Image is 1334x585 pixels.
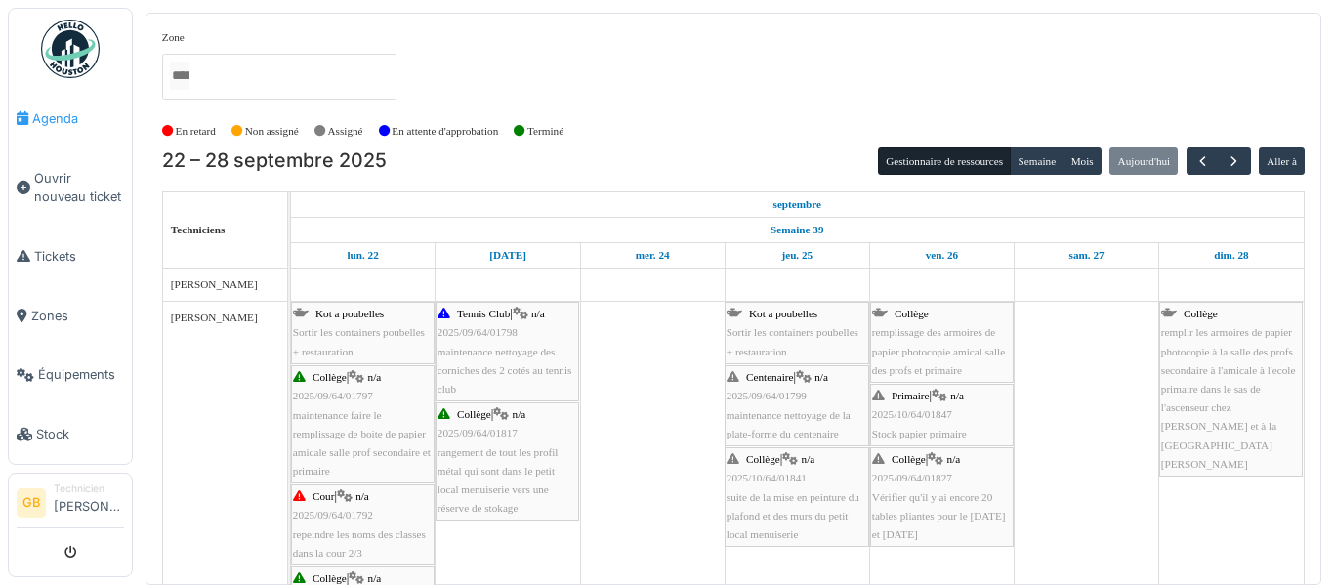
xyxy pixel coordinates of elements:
span: n/a [368,371,382,383]
span: Centenaire [746,371,793,383]
a: 25 septembre 2025 [776,243,817,268]
span: Collège [313,572,347,584]
span: Collège [892,453,926,465]
div: | [727,450,867,544]
span: maintenance nettoyage des corniches des 2 cotés au tennis club [438,346,572,395]
a: Agenda [9,89,132,148]
span: n/a [950,390,964,401]
span: n/a [814,371,828,383]
label: En attente d'approbation [392,123,498,140]
span: remplissage des armoires de papier photocopie amical salle des profs et primaire [872,326,1005,375]
span: 2025/09/64/01798 [438,326,518,338]
a: 22 septembre 2025 [769,192,827,217]
span: Tickets [34,247,124,266]
span: Agenda [32,109,124,128]
span: Stock papier primaire [872,428,967,439]
span: 2025/09/64/01817 [438,427,518,439]
div: | [727,368,867,443]
span: maintenance nettoyage de la plate-forme du centenaire [727,409,851,439]
span: 2025/09/64/01799 [727,390,807,401]
button: Gestionnaire de ressources [878,147,1011,175]
span: 2025/10/64/01847 [872,408,952,420]
button: Précédent [1187,147,1219,176]
label: Non assigné [245,123,299,140]
button: Suivant [1218,147,1250,176]
span: n/a [947,453,961,465]
span: rangement de tout les profil métal qui sont dans le petit local menuiserie vers une réserve de st... [438,446,559,515]
div: Technicien [54,481,124,496]
a: 28 septembre 2025 [1209,243,1253,268]
span: n/a [802,453,815,465]
a: Tickets [9,227,132,286]
div: | [438,405,577,518]
span: Tennis Club [457,308,510,319]
span: Cour [313,490,334,502]
span: 2025/09/64/01792 [293,509,373,521]
a: 27 septembre 2025 [1064,243,1109,268]
a: Ouvrir nouveau ticket [9,148,132,227]
a: 26 septembre 2025 [921,243,964,268]
span: 2025/10/64/01841 [727,472,807,483]
div: | [872,387,1012,443]
span: n/a [513,408,526,420]
div: | [293,368,433,481]
span: Collège [313,371,347,383]
a: Stock [9,404,132,464]
div: | [872,450,1012,544]
a: 24 septembre 2025 [631,243,675,268]
button: Mois [1063,147,1102,175]
li: GB [17,488,46,518]
label: En retard [176,123,216,140]
a: Semaine 39 [766,218,828,242]
div: | [438,305,577,398]
span: Techniciens [171,224,226,235]
button: Aujourd'hui [1109,147,1178,175]
span: n/a [355,490,369,502]
a: Zones [9,286,132,346]
span: Stock [36,425,124,443]
span: n/a [531,308,545,319]
label: Terminé [527,123,563,140]
span: remplir les armoires de papier photocopie à la salle des profs secondaire à l'amicale à l'ecole p... [1161,326,1296,469]
label: Zone [162,29,185,46]
label: Assigné [328,123,363,140]
span: maintenance faire le remplissage de boite de papier amicale salle prof secondaire et primaire [293,409,431,478]
span: n/a [368,572,382,584]
span: Kot a poubelles [749,308,817,319]
span: Primaire [892,390,930,401]
a: Équipements [9,346,132,405]
a: 22 septembre 2025 [342,243,383,268]
span: 2025/09/64/01827 [872,472,952,483]
button: Aller à [1259,147,1305,175]
span: suite de la mise en peinture du plafond et des murs du petit local menuiserie [727,491,859,540]
a: GB Technicien[PERSON_NAME] [17,481,124,528]
span: Vérifier qu'il y ai encore 20 tables pliantes pour le [DATE] et [DATE] [872,491,1006,540]
span: Sortir les containers poubelles + restauration [293,326,425,356]
a: 23 septembre 2025 [484,243,531,268]
span: Collège [895,308,929,319]
span: Collège [457,408,491,420]
span: Équipements [38,365,124,384]
h2: 22 – 28 septembre 2025 [162,149,387,173]
span: repeindre les noms des classes dans la cour 2/3 [293,528,426,559]
span: [PERSON_NAME] [171,312,258,323]
span: Collège [1184,308,1218,319]
span: Sortir les containers poubelles + restauration [727,326,858,356]
span: [PERSON_NAME] [171,278,258,290]
span: Ouvrir nouveau ticket [34,169,124,206]
li: [PERSON_NAME] [54,481,124,523]
span: 2025/09/64/01797 [293,390,373,401]
div: | [293,487,433,563]
span: Kot a poubelles [315,308,384,319]
img: Badge_color-CXgf-gQk.svg [41,20,100,78]
button: Semaine [1010,147,1063,175]
span: Zones [31,307,124,325]
span: Collège [746,453,780,465]
input: Tous [170,62,189,90]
